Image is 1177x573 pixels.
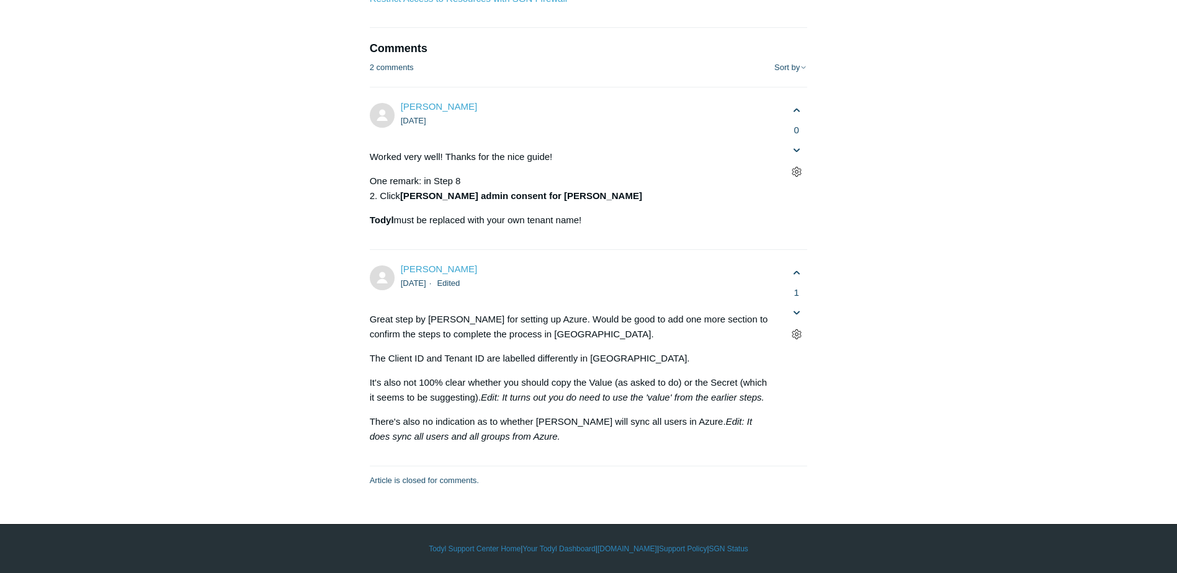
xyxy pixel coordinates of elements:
[785,323,807,345] button: Comment actions
[429,543,521,554] a: Todyl Support Center Home
[370,149,774,164] p: Worked very well! Thanks for the nice guide!
[522,543,595,554] a: Your Todyl Dashboard
[481,392,764,402] em: Edit: It turns out you do need to use the 'value' from the earlier steps.
[370,414,774,444] p: There's also no indication as to whether [PERSON_NAME] will sync all users in Azure.
[401,264,477,274] span: Stuart Brown
[370,40,808,57] h2: Comments
[709,543,748,554] a: SGN Status
[437,278,460,288] li: Edited
[785,286,807,300] span: 1
[400,190,642,201] strong: [PERSON_NAME] admin consent for [PERSON_NAME]
[370,61,414,74] p: 2 comments
[774,63,807,73] button: Sort by
[370,416,752,442] em: Edit: It does sync all users and all groups from Azure.
[401,278,426,288] time: 08/23/2021, 04:44
[597,543,657,554] a: [DOMAIN_NAME]
[370,174,774,203] p: One remark: in Step 8 2. Click
[401,116,426,125] time: 06/07/2021, 11:45
[370,375,774,405] p: It's also not 100% clear whether you should copy the Value (as asked to do) or the Secret (which ...
[370,312,774,342] p: Great step by [PERSON_NAME] for setting up Azure. Would be good to add one more section to confir...
[785,123,807,138] span: 0
[659,543,707,554] a: Support Policy
[229,543,949,554] div: | | | |
[401,101,477,112] span: Erwin Geirnaert
[370,351,774,366] p: The Client ID and Tenant ID are labelled differently in [GEOGRAPHIC_DATA].
[785,139,807,161] button: This comment was not helpful
[370,215,394,225] strong: Todyl
[401,264,477,274] a: [PERSON_NAME]
[785,161,807,182] button: Comment actions
[785,100,807,122] button: This comment was helpful
[401,101,477,112] a: [PERSON_NAME]
[785,262,807,284] button: This comment was helpful
[370,474,479,487] p: Article is closed for comments.
[785,301,807,323] button: This comment was not helpful
[370,213,774,228] p: must be replaced with your own tenant name!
